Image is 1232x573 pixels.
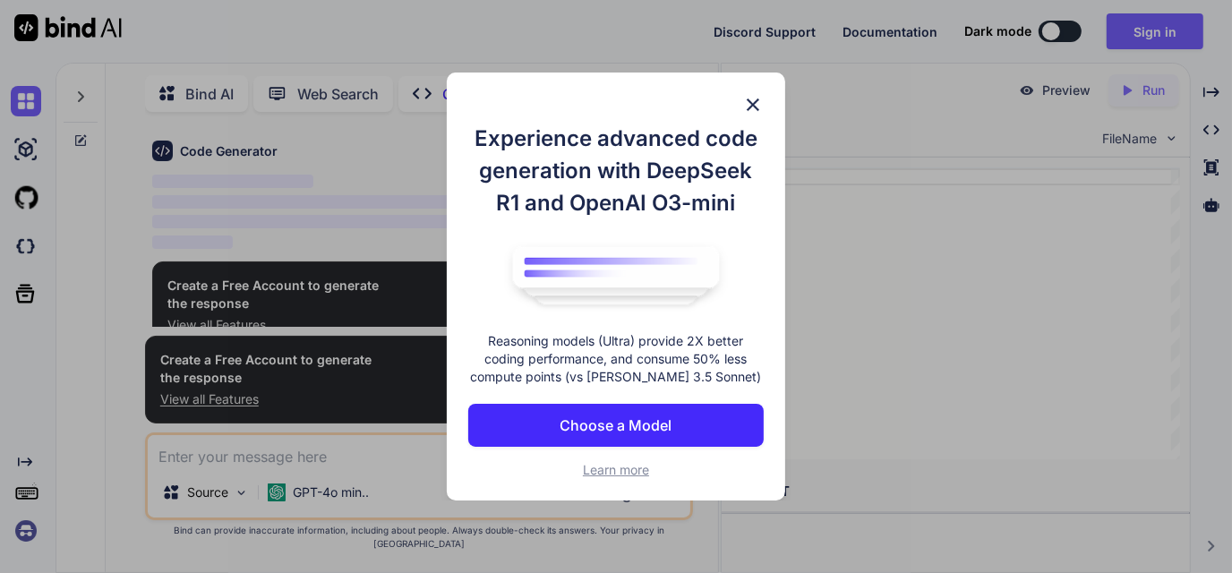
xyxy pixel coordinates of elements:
[500,237,732,314] img: bind logo
[468,123,764,219] h1: Experience advanced code generation with DeepSeek R1 and OpenAI O3-mini
[560,415,672,436] p: Choose a Model
[583,462,649,477] span: Learn more
[468,332,764,386] p: Reasoning models (Ultra) provide 2X better coding performance, and consume 50% less compute point...
[468,404,764,447] button: Choose a Model
[742,94,764,115] img: close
